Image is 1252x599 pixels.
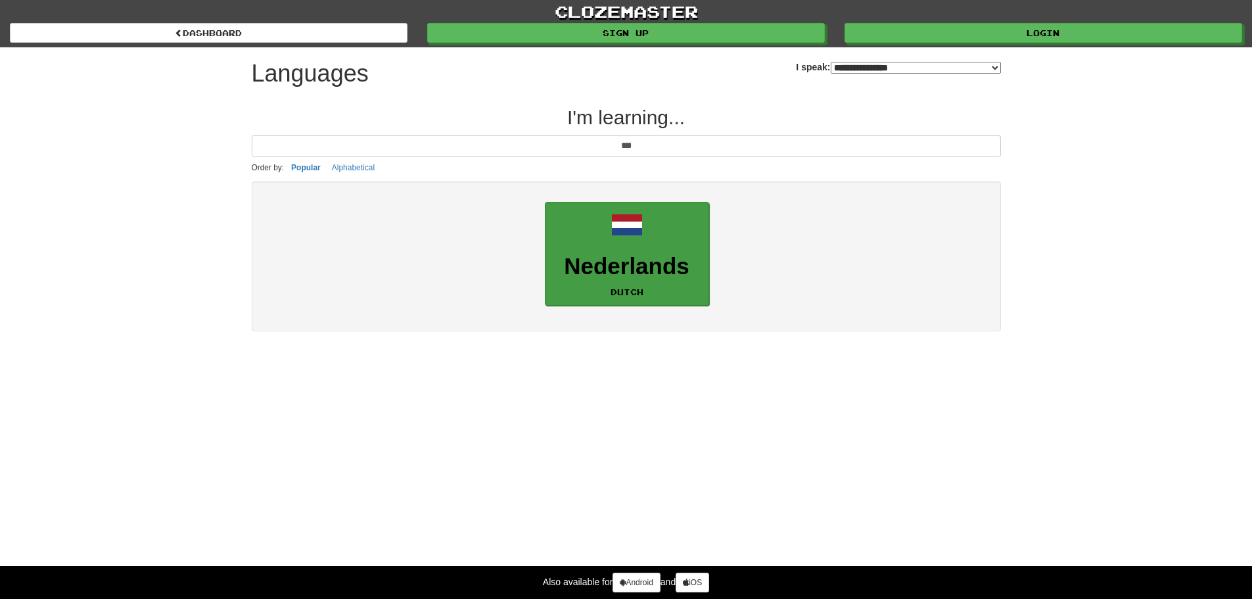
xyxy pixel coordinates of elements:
[796,60,1000,74] label: I speak:
[287,160,325,175] button: Popular
[676,573,709,592] a: iOS
[252,60,369,87] h1: Languages
[427,23,825,43] a: Sign up
[831,62,1001,74] select: I speak:
[252,163,285,172] small: Order by:
[252,107,1001,128] h2: I'm learning...
[545,202,709,306] a: NederlandsDutch
[10,23,407,43] a: dashboard
[552,254,702,279] h3: Nederlands
[845,23,1242,43] a: Login
[328,160,379,175] button: Alphabetical
[613,573,660,592] a: Android
[611,287,643,297] small: Dutch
